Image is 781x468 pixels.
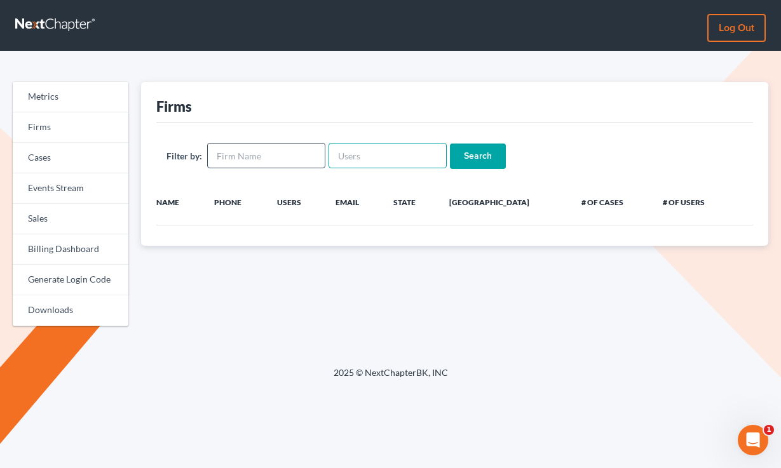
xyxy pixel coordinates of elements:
a: Sales [13,204,128,234]
th: Email [325,189,383,215]
input: Users [329,143,447,168]
a: Generate Login Code [13,265,128,295]
th: Phone [204,189,267,215]
th: Name [141,189,205,215]
th: State [383,189,439,215]
input: Firm Name [207,143,325,168]
th: # of Cases [571,189,653,215]
th: [GEOGRAPHIC_DATA] [439,189,571,215]
th: Users [267,189,325,215]
a: Metrics [13,82,128,112]
input: Search [450,144,506,169]
th: # of Users [653,189,735,215]
div: 2025 © NextChapterBK, INC [29,366,753,389]
a: Log out [707,14,766,42]
label: Filter by: [166,149,202,163]
a: Firms [13,112,128,143]
a: Cases [13,143,128,173]
a: Billing Dashboard [13,234,128,265]
div: Firms [156,97,192,116]
a: Events Stream [13,173,128,204]
a: Downloads [13,295,128,326]
iframe: Intercom live chat [738,425,768,455]
span: 1 [764,425,774,435]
